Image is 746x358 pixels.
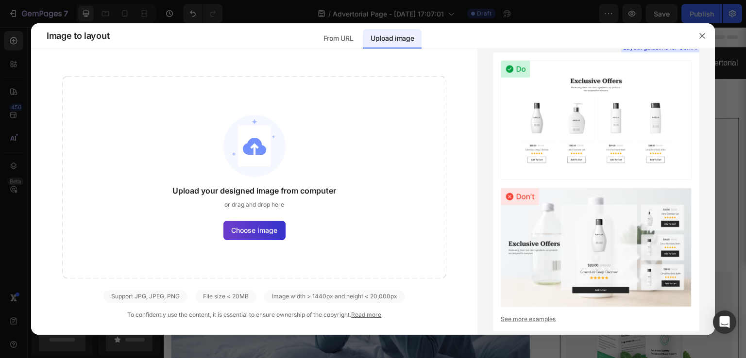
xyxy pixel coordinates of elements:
[157,135,181,144] span: [DATE]
[264,290,405,303] div: Image width > 1440px and height < 20,000px
[463,179,522,193] p: Product benefit 2
[403,244,569,353] img: Alt Image
[103,290,187,303] div: Support JPG, JPEG, PNG
[224,200,284,209] span: or drag and drop here
[292,29,575,43] p: Advertorial
[62,310,446,319] div: To confidently use the content, it is essential to ensure ownership of the copyright.
[323,33,353,44] p: From URL
[371,33,414,44] p: Upload image
[195,290,256,303] div: File size < 20MB
[8,92,365,127] p: [Heading 1] Describe the needs of users who are interested in the product.
[172,185,336,196] span: Upload your designed image from computer
[444,115,527,149] p: Unique Value Proposition
[351,311,381,318] a: Read more
[47,30,109,42] span: Image to layout
[713,310,736,334] div: Open Intercom Messenger
[8,133,109,147] p: Written by
[463,159,522,173] p: Product benefit 1
[8,29,290,43] p: Gemadvertorial
[463,218,522,232] p: Product benefit 4
[463,198,522,212] p: Product benefit 3
[231,225,277,235] span: Choose image
[501,315,692,324] a: See more examples
[43,135,107,144] span: [PERSON_NAME]
[112,133,182,147] p: Published on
